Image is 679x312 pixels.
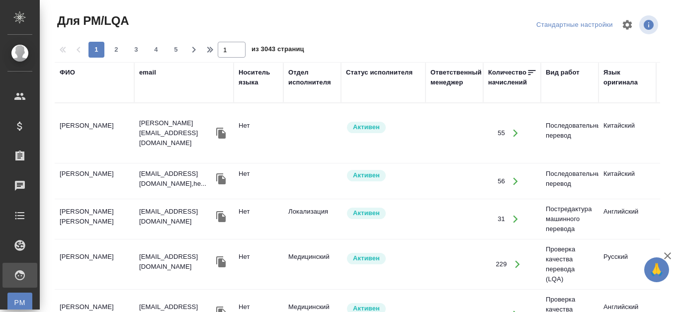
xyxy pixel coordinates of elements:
button: Скопировать [214,171,229,186]
span: 2 [108,45,124,55]
div: Язык оригинала [603,68,651,87]
span: 🙏 [648,259,665,280]
p: Активен [353,122,380,132]
td: Китайский [598,164,656,199]
div: 56 [498,176,505,186]
td: Английский [598,202,656,236]
div: Рядовой исполнитель: назначай с учетом рейтинга [346,252,421,265]
td: Постредактура машинного перевода [541,199,598,239]
td: Проверка качества перевода (LQA) [541,239,598,289]
div: split button [534,17,615,33]
div: Ответственный менеджер [430,68,482,87]
td: [PERSON_NAME] [55,164,134,199]
span: 4 [148,45,164,55]
span: из 3043 страниц [252,43,304,58]
p: [PERSON_NAME][EMAIL_ADDRESS][DOMAIN_NAME] [139,118,214,148]
p: [EMAIL_ADDRESS][DOMAIN_NAME],he... [139,169,214,189]
button: 3 [128,42,144,58]
div: email [139,68,156,78]
button: Открыть работы [506,123,526,144]
div: 55 [498,128,505,138]
div: Статус исполнителя [346,68,413,78]
td: Локализация [283,202,341,236]
p: Активен [353,253,380,263]
span: Настроить таблицу [615,13,639,37]
span: Для PM/LQA [55,13,129,29]
td: Последовательный перевод [541,164,598,199]
td: Нет [234,247,283,282]
span: Посмотреть информацию [639,15,660,34]
button: 🙏 [644,257,669,282]
div: Вид работ [546,68,580,78]
div: Отдел исполнителя [288,68,336,87]
button: 2 [108,42,124,58]
button: Скопировать [214,254,229,269]
span: 5 [168,45,184,55]
div: 31 [498,214,505,224]
td: Медицинский [283,247,341,282]
div: Рядовой исполнитель: назначай с учетом рейтинга [346,207,421,220]
button: Открыть работы [508,254,528,275]
div: Носитель языка [239,68,278,87]
p: Активен [353,170,380,180]
button: Открыть работы [506,209,526,230]
td: Нет [234,202,283,236]
p: Активен [353,208,380,218]
div: 229 [496,259,507,269]
td: Русский [598,247,656,282]
button: Скопировать [214,126,229,141]
td: [PERSON_NAME] [PERSON_NAME] [55,202,134,236]
td: [PERSON_NAME] [55,247,134,282]
td: Китайский [598,116,656,151]
p: [EMAIL_ADDRESS][DOMAIN_NAME] [139,207,214,227]
td: Нет [234,116,283,151]
div: Рядовой исполнитель: назначай с учетом рейтинга [346,121,421,134]
span: 3 [128,45,144,55]
div: Рядовой исполнитель: назначай с учетом рейтинга [346,169,421,182]
td: Последовательный перевод [541,116,598,151]
div: Количество начислений [488,68,527,87]
td: Нет [234,164,283,199]
button: 5 [168,42,184,58]
td: [PERSON_NAME] [55,116,134,151]
button: Скопировать [214,209,229,224]
span: PM [12,298,27,308]
button: Открыть работы [506,171,526,191]
p: [EMAIL_ADDRESS][DOMAIN_NAME] [139,252,214,272]
button: 4 [148,42,164,58]
div: ФИО [60,68,75,78]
